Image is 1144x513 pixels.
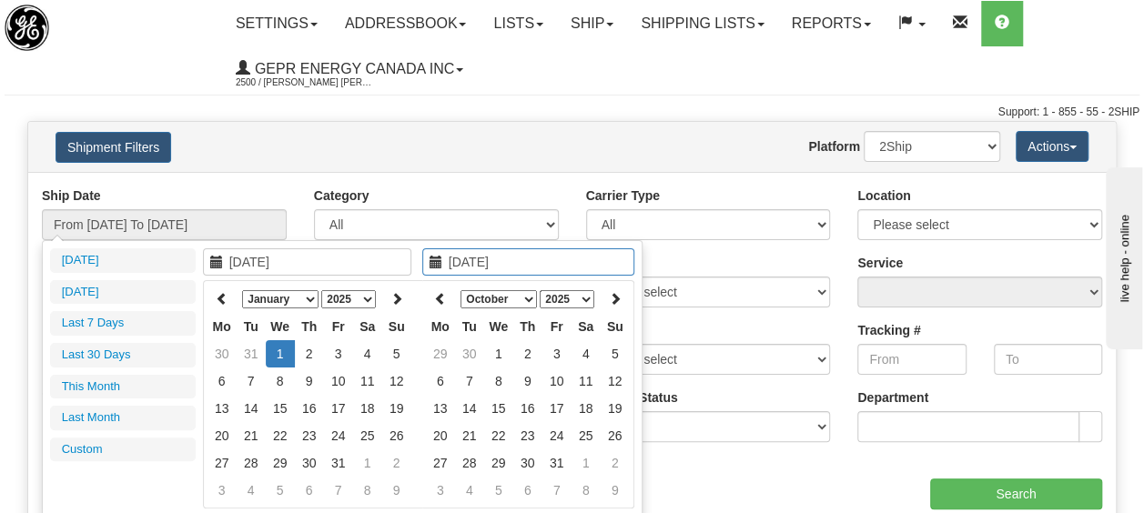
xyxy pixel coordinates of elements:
[266,340,295,367] td: 1
[586,186,660,205] label: Carrier Type
[857,388,928,407] label: Department
[5,105,1139,120] div: Support: 1 - 855 - 55 - 2SHIP
[208,313,237,340] th: Mo
[930,478,1102,509] input: Search
[5,5,49,51] img: logo2500.jpg
[382,313,411,340] th: Su
[542,340,572,367] td: 3
[484,449,513,477] td: 29
[237,340,266,367] td: 31
[601,340,630,367] td: 5
[455,340,484,367] td: 30
[14,15,168,29] div: live help - online
[314,186,370,205] label: Category
[426,340,455,367] td: 29
[484,340,513,367] td: 1
[50,375,196,399] li: This Month
[324,477,353,504] td: 7
[295,340,324,367] td: 2
[426,449,455,477] td: 27
[236,74,372,92] span: 2500 / [PERSON_NAME] [PERSON_NAME]
[455,422,484,449] td: 21
[513,340,542,367] td: 2
[324,395,353,422] td: 17
[237,422,266,449] td: 21
[557,1,627,46] a: Ship
[1102,164,1142,349] iframe: chat widget
[353,395,382,422] td: 18
[994,344,1102,375] input: To
[295,477,324,504] td: 6
[237,367,266,395] td: 7
[331,1,481,46] a: Addressbook
[601,367,630,395] td: 12
[42,186,101,205] label: Ship Date
[857,344,966,375] input: From
[513,367,542,395] td: 9
[572,449,601,477] td: 1
[208,449,237,477] td: 27
[237,449,266,477] td: 28
[382,340,411,367] td: 5
[324,313,353,340] th: Fr
[266,449,295,477] td: 29
[208,340,237,367] td: 30
[542,367,572,395] td: 10
[455,367,484,395] td: 7
[426,422,455,449] td: 20
[382,477,411,504] td: 9
[513,313,542,340] th: Th
[601,422,630,449] td: 26
[572,422,601,449] td: 25
[222,1,331,46] a: Settings
[50,280,196,305] li: [DATE]
[222,46,477,92] a: GEPR Energy Canada Inc 2500 / [PERSON_NAME] [PERSON_NAME]
[295,395,324,422] td: 16
[382,395,411,422] td: 19
[56,132,171,163] button: Shipment Filters
[266,395,295,422] td: 15
[295,367,324,395] td: 9
[295,449,324,477] td: 30
[324,422,353,449] td: 24
[208,477,237,504] td: 3
[542,422,572,449] td: 24
[572,477,601,504] td: 8
[426,477,455,504] td: 3
[484,313,513,340] th: We
[513,422,542,449] td: 23
[857,254,903,272] label: Service
[324,340,353,367] td: 3
[542,313,572,340] th: Fr
[572,313,601,340] th: Sa
[266,313,295,340] th: We
[542,395,572,422] td: 17
[237,313,266,340] th: Tu
[455,477,484,504] td: 4
[353,477,382,504] td: 8
[601,313,630,340] th: Su
[50,343,196,367] li: Last 30 Days
[50,248,196,273] li: [DATE]
[382,422,411,449] td: 26
[426,395,455,422] td: 13
[455,449,484,477] td: 28
[572,395,601,422] td: 18
[353,367,382,395] td: 11
[513,395,542,422] td: 16
[857,186,910,205] label: Location
[513,449,542,477] td: 30
[266,422,295,449] td: 22
[426,367,455,395] td: 6
[266,477,295,504] td: 5
[382,367,411,395] td: 12
[542,449,572,477] td: 31
[426,313,455,340] th: Mo
[353,340,382,367] td: 4
[324,367,353,395] td: 10
[353,313,382,340] th: Sa
[208,395,237,422] td: 13
[542,477,572,504] td: 7
[778,1,885,46] a: Reports
[627,1,777,46] a: Shipping lists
